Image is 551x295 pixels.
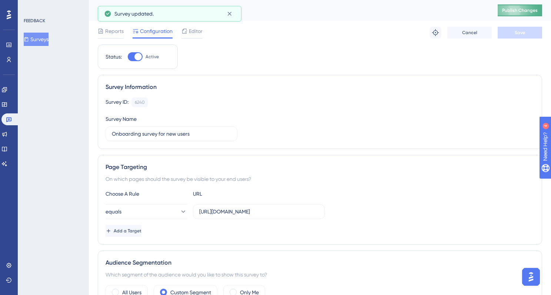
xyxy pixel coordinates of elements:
[51,4,54,10] div: 4
[106,258,534,267] div: Audience Segmentation
[193,189,274,198] div: URL
[189,27,203,36] span: Editor
[106,175,534,183] div: On which pages should the survey be visible to your end users?
[106,115,137,123] div: Survey Name
[498,4,542,16] button: Publish Changes
[106,207,121,216] span: equals
[106,270,534,279] div: Which segment of the audience would you like to show this survey to?
[498,27,542,39] button: Save
[106,83,534,92] div: Survey Information
[98,5,479,16] div: Onboarding survey for new users
[199,208,318,216] input: yourwebsite.com/path
[135,99,145,105] div: 6240
[447,27,492,39] button: Cancel
[502,7,538,13] span: Publish Changes
[146,54,159,60] span: Active
[106,163,534,172] div: Page Targeting
[106,225,141,237] button: Add a Target
[520,266,542,288] iframe: UserGuiding AI Assistant Launcher
[515,30,525,36] span: Save
[112,130,231,138] input: Type your Survey name
[106,204,187,219] button: equals
[114,9,154,18] span: Survey updated.
[17,2,46,11] span: Need Help?
[106,97,128,107] div: Survey ID:
[106,52,122,61] div: Status:
[462,30,477,36] span: Cancel
[24,33,49,46] button: Surveys
[24,18,45,24] div: FEEDBACK
[140,27,173,36] span: Configuration
[105,27,124,36] span: Reports
[114,228,141,234] span: Add a Target
[106,189,187,198] div: Choose A Rule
